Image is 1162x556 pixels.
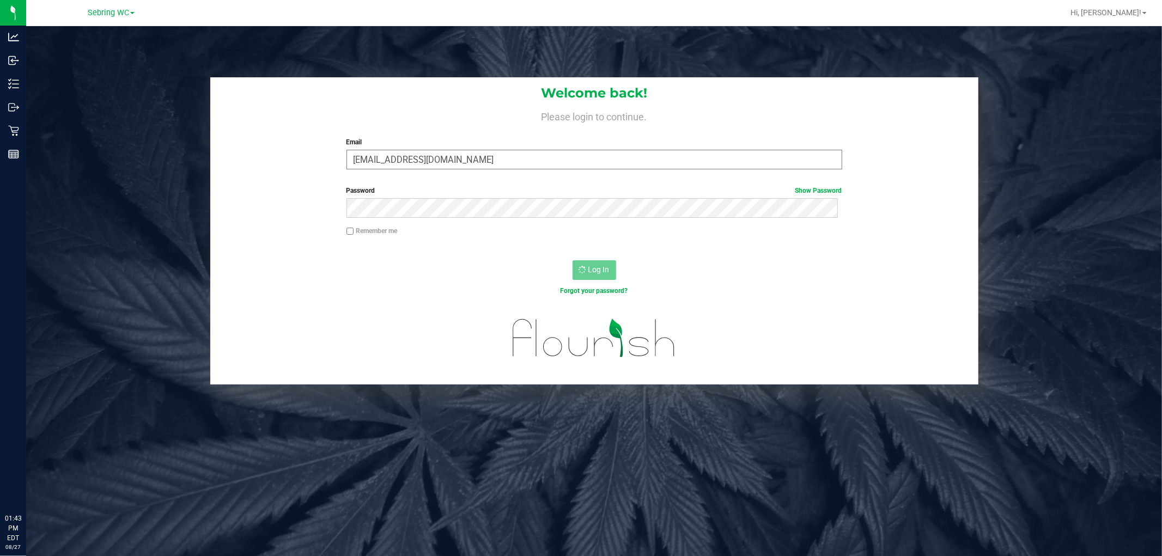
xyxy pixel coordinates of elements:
[1070,8,1141,17] span: Hi, [PERSON_NAME]!
[8,32,19,42] inline-svg: Analytics
[8,102,19,113] inline-svg: Outbound
[795,187,842,194] a: Show Password
[8,78,19,89] inline-svg: Inventory
[8,55,19,66] inline-svg: Inbound
[346,226,398,236] label: Remember me
[346,137,842,147] label: Email
[5,514,21,543] p: 01:43 PM EDT
[498,307,690,369] img: flourish_logo.svg
[8,149,19,160] inline-svg: Reports
[346,187,375,194] span: Password
[8,125,19,136] inline-svg: Retail
[573,260,616,280] button: Log In
[210,109,978,122] h4: Please login to continue.
[5,543,21,551] p: 08/27
[561,287,628,295] a: Forgot your password?
[346,228,354,235] input: Remember me
[588,265,610,274] span: Log In
[88,8,129,17] span: Sebring WC
[210,86,978,100] h1: Welcome back!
